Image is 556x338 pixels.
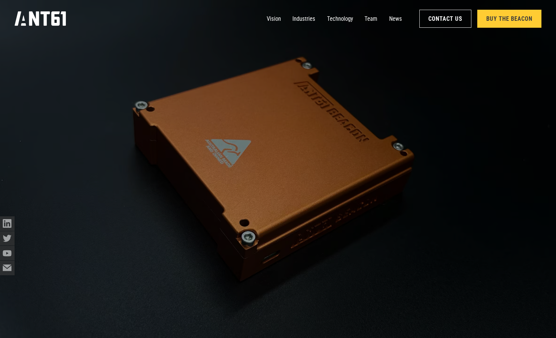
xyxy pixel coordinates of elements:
a: Industries [292,11,315,26]
a: home [15,9,66,28]
a: Buy the Beacon [477,10,542,28]
a: Contact Us [419,10,471,28]
a: Vision [267,11,281,26]
a: News [389,11,402,26]
a: Technology [327,11,353,26]
a: Team [365,11,377,26]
